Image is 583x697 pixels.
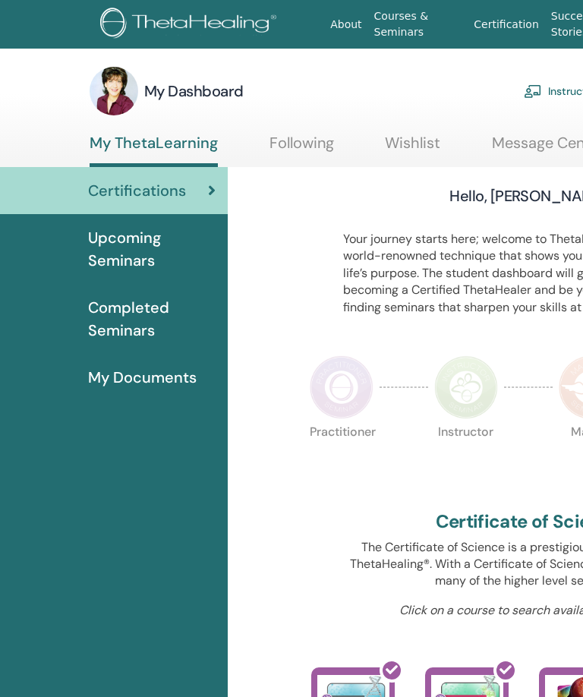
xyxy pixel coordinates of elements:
[468,11,544,39] a: Certification
[434,355,498,419] img: Instructor
[368,2,468,46] a: Courses & Seminars
[385,134,440,163] a: Wishlist
[88,296,216,342] span: Completed Seminars
[144,80,244,102] h3: My Dashboard
[88,179,186,202] span: Certifications
[324,11,367,39] a: About
[269,134,334,163] a: Following
[90,67,138,115] img: default.jpg
[100,8,282,42] img: logo.png
[88,226,216,272] span: Upcoming Seminars
[524,84,542,98] img: chalkboard-teacher.svg
[310,426,373,490] p: Practitioner
[88,366,197,389] span: My Documents
[90,134,218,167] a: My ThetaLearning
[310,355,373,419] img: Practitioner
[434,426,498,490] p: Instructor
